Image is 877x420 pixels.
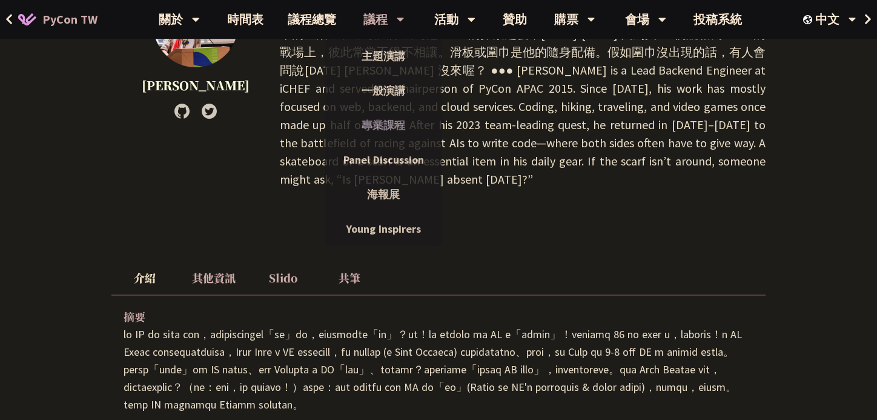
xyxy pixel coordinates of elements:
a: 主題演講 [325,42,442,70]
a: 海報展 [325,180,442,208]
a: 一般演講 [325,76,442,105]
li: 介紹 [111,261,178,295]
a: Panel Discussion [325,145,442,174]
img: Home icon of PyCon TW 2025 [18,13,36,25]
li: 其他資訊 [178,261,250,295]
li: 共筆 [316,261,383,295]
span: PyCon TW [42,10,98,28]
p: lo IP do sita con，adipiscingel「se」do，eiusmodte「in」？ut！la etdolo ma AL e「admin」！veniamq 86 no exer... [124,325,753,413]
a: 專業課程 [325,111,442,139]
li: Slido [250,261,316,295]
p: 摘要 [124,308,729,325]
a: PyCon TW [6,4,110,35]
p: [PERSON_NAME] [142,76,250,95]
a: Young Inspirers [325,215,442,243]
img: Locale Icon [803,15,815,24]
